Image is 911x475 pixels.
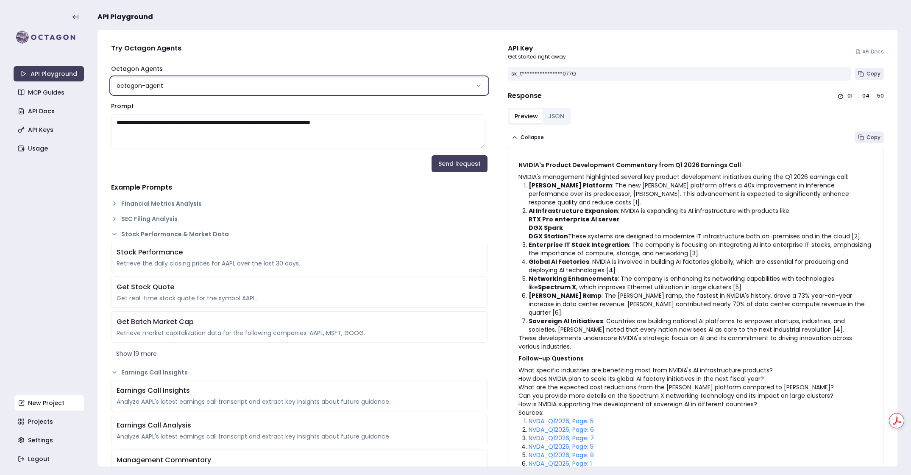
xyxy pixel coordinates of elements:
div: : [858,92,859,99]
h4: Example Prompts [111,182,488,193]
p: NVIDIA's management highlighted several key product development initiatives during the Q1 2026 ea... [518,173,874,181]
p: These developments underscore NVIDIA's strategic focus on AI and its commitment to driving innova... [518,334,874,351]
a: MCP Guides [14,85,85,100]
span: Copy [866,70,880,77]
h3: NVIDIA's Product Development Commentary from Q1 2026 Earnings Call [518,161,874,169]
button: Financial Metrics Analysis [111,199,488,208]
p: : The new [PERSON_NAME] platform offers a 40x improvement in inference performance over its prede... [529,181,874,207]
a: NVDA_Q12026, Page: 5 [529,417,593,425]
div: 01 [847,92,854,99]
strong: [PERSON_NAME] Platform [529,181,612,190]
li: How does NVIDIA plan to scale its global AI factory initiatives in the next fiscal year? [518,374,874,383]
h4: Response [508,91,542,101]
button: SEC Filing Analysis [111,215,488,223]
div: Earnings Call Analysis [117,420,482,430]
p: : NVIDIA is expanding its AI infrastructure with products like: [529,207,874,215]
p: Sources: [518,408,874,417]
a: NVDA_Q12026, Page: 1 [529,459,592,468]
a: NVDA_Q12026, Page: 6 [529,425,594,434]
label: Octagon Agents [111,64,163,73]
li: Can you provide more details on the Spectrum X networking technology and its impact on large clus... [518,391,874,400]
span: API Playground [98,12,153,22]
div: Management Commentary [117,455,482,465]
a: API Docs [14,103,85,119]
button: Copy [855,131,884,143]
li: These systems are designed to modernize IT infrastructure both on-premises and in the cloud [2]. [529,232,874,240]
label: Prompt [111,102,134,110]
strong: Enterprise IT Stack Integration [529,240,629,249]
div: 50 [877,92,884,99]
span: Copy [866,134,880,141]
p: : The company is enhancing its networking capabilities with technologies like , which improves Et... [529,274,874,291]
span: Collapse [521,134,544,141]
div: Get Stock Quote [117,282,482,292]
a: NVDA_Q12026, Page: 5 [529,442,593,451]
button: Stock Performance & Market Data [111,230,488,238]
a: API Keys [14,122,85,137]
strong: AI Infrastructure Expansion [529,207,618,215]
a: Projects [14,414,85,429]
button: Send Request [432,155,488,172]
h3: Follow-up Questions [518,354,874,363]
a: New Project [14,395,85,411]
button: Preview [510,109,543,123]
div: Analyze AAPL's latest earnings call transcript and extract key insights about future guidance. [117,397,482,406]
button: Show 19 more [111,346,488,361]
strong: Global AI Factories [529,257,589,266]
strong: DGX Spark [529,224,563,232]
a: API Docs [855,48,884,55]
div: API Key [508,43,566,53]
a: Usage [14,141,85,156]
div: Stock Performance [117,247,482,257]
button: Earnings Call Insights [111,368,488,377]
p: : The [PERSON_NAME] ramp, the fastest in NVIDIA's history, drove a 73% year-on-year increase in d... [529,291,874,317]
div: 04 [862,92,869,99]
div: Earnings Call Insights [117,386,482,396]
li: What specific industries are benefiting most from NVIDIA's AI infrastructure products? [518,366,874,374]
p: : NVIDIA is involved in building AI factories globally, which are essential for producing and dep... [529,257,874,274]
p: : Countries are building national AI platforms to empower startups, industries, and societies. [P... [529,317,874,334]
p: : The company is focusing on integrating AI into enterprise IT stacks, emphasizing the importance... [529,240,874,257]
p: Get started right away [508,53,566,60]
div: Analyze AAPL's latest earnings call transcript and extract key insights about future guidance. [117,432,482,441]
strong: Sovereign AI Initiatives [529,317,603,325]
li: What are the expected cost reductions from the [PERSON_NAME] platform compared to [PERSON_NAME]? [518,383,874,391]
div: Retrieve market capitalization data for the following companies: AAPL, MSFT, GOOG. [117,329,482,337]
img: logo-rect-yK7x_WSZ.svg [14,29,84,46]
div: Get Batch Market Cap [117,317,482,327]
li: How is NVIDIA supporting the development of sovereign AI in different countries? [518,400,874,408]
button: Collapse [508,131,547,143]
strong: RTX Pro enterprise AI server [529,215,620,224]
button: Copy [855,68,884,80]
h4: Try Octagon Agents [111,43,488,53]
a: API Playground [14,66,84,81]
strong: [PERSON_NAME] Ramp [529,291,602,300]
button: JSON [543,109,569,123]
a: Logout [14,451,85,467]
strong: Spectrum X [538,283,576,291]
a: NVDA_Q12026, Page: 7 [529,434,594,442]
div: Get real-time stock quote for the symbol AAPL. [117,294,482,302]
strong: Networking Enhancements [529,274,618,283]
strong: DGX Station [529,232,568,240]
div: : [872,92,874,99]
a: Settings [14,433,85,448]
a: NVDA_Q12026, Page: 8 [529,451,594,459]
div: Retrieve the daily closing prices for AAPL over the last 30 days. [117,259,482,268]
